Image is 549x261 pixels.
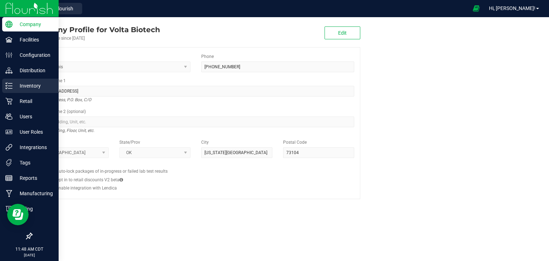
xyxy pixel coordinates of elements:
[201,61,354,72] input: (123) 456-7890
[5,174,13,182] inline-svg: Reports
[5,113,13,120] inline-svg: Users
[31,35,160,41] div: Account active since [DATE]
[5,98,13,105] inline-svg: Retail
[56,185,117,191] label: Enable integration with Lendica
[13,158,55,167] p: Tags
[13,205,55,213] p: Billing
[201,139,209,146] label: City
[13,128,55,136] p: User Roles
[5,144,13,151] inline-svg: Integrations
[13,97,55,105] p: Retail
[7,204,29,225] iframe: Resource center
[13,143,55,152] p: Integrations
[13,82,55,90] p: Inventory
[119,139,140,146] label: State/Prov
[283,147,354,158] input: Postal Code
[13,66,55,75] p: Distribution
[5,21,13,28] inline-svg: Company
[5,82,13,89] inline-svg: Inventory
[38,126,94,135] i: Suite, Building, Floor, Unit, etc.
[38,117,354,127] input: Suite, Building, Unit, etc.
[56,168,168,174] label: Auto-lock packages of in-progress or failed lab test results
[38,108,86,115] label: Address Line 2 (optional)
[5,190,13,197] inline-svg: Manufacturing
[5,159,13,166] inline-svg: Tags
[13,112,55,121] p: Users
[5,67,13,74] inline-svg: Distribution
[3,252,55,258] p: [DATE]
[5,36,13,43] inline-svg: Facilities
[31,24,160,35] div: Volta Biotech
[13,174,55,182] p: Reports
[13,51,55,59] p: Configuration
[283,139,307,146] label: Postal Code
[38,95,91,104] i: Street address, P.O. Box, C/O
[3,246,55,252] p: 11:48 AM CDT
[468,1,484,15] span: Open Ecommerce Menu
[13,189,55,198] p: Manufacturing
[56,177,123,183] label: Opt in to retail discounts V2 beta
[13,20,55,29] p: Company
[489,5,535,11] span: Hi, [PERSON_NAME]!
[338,30,347,36] span: Edit
[5,205,13,212] inline-svg: Billing
[13,35,55,44] p: Facilities
[201,53,214,60] label: Phone
[5,128,13,136] inline-svg: User Roles
[38,163,354,168] h2: Configs
[201,147,272,158] input: City
[5,51,13,59] inline-svg: Configuration
[38,86,354,97] input: Address
[325,26,360,39] button: Edit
